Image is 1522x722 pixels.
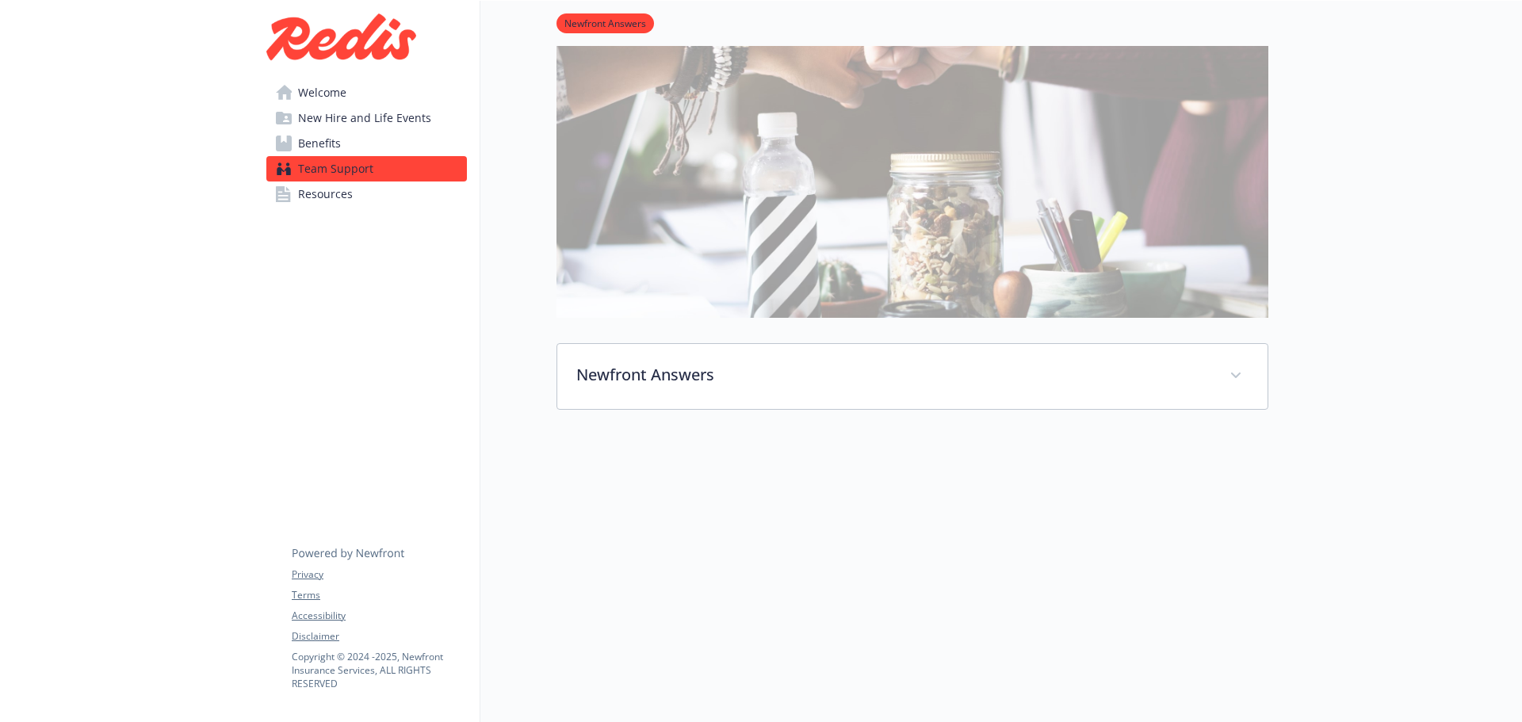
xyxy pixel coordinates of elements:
[266,181,467,207] a: Resources
[266,156,467,181] a: Team Support
[292,588,466,602] a: Terms
[292,567,466,582] a: Privacy
[298,131,341,156] span: Benefits
[576,363,1210,387] p: Newfront Answers
[266,131,467,156] a: Benefits
[298,181,353,207] span: Resources
[298,156,373,181] span: Team Support
[298,105,431,131] span: New Hire and Life Events
[292,609,466,623] a: Accessibility
[292,650,466,690] p: Copyright © 2024 - 2025 , Newfront Insurance Services, ALL RIGHTS RESERVED
[557,344,1268,409] div: Newfront Answers
[266,80,467,105] a: Welcome
[292,629,466,644] a: Disclaimer
[266,105,467,131] a: New Hire and Life Events
[556,15,654,30] a: Newfront Answers
[298,80,346,105] span: Welcome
